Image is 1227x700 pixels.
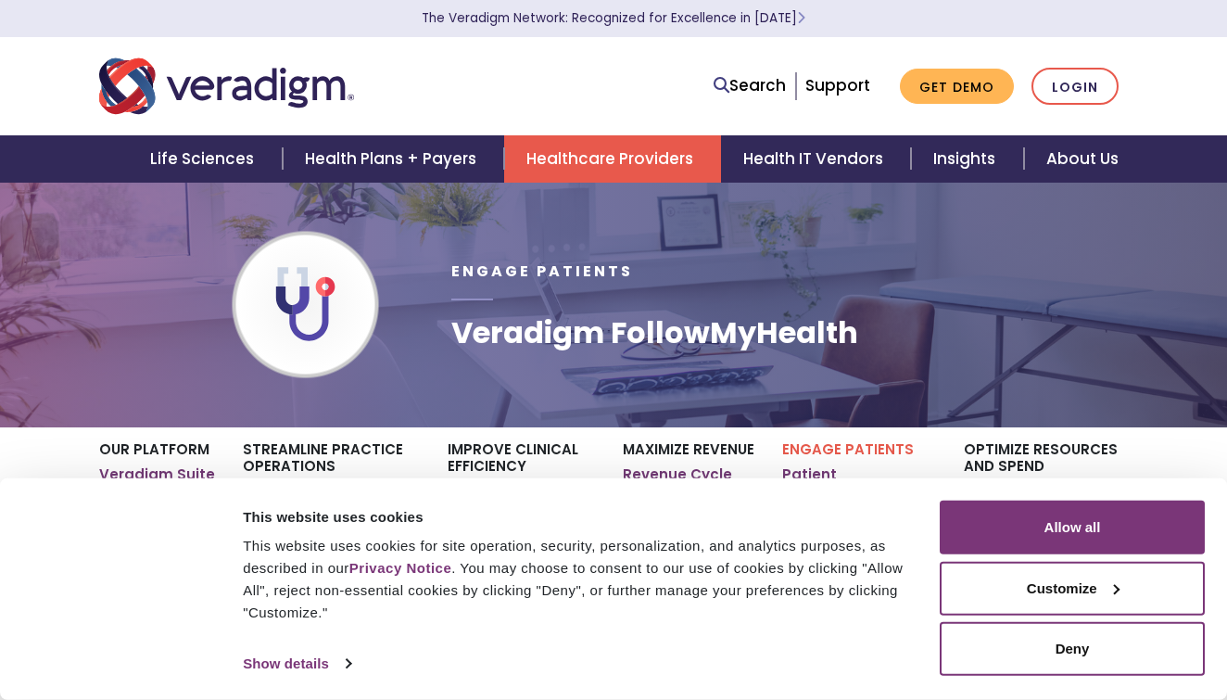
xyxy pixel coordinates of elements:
button: Customize [940,561,1205,615]
a: Login [1031,68,1119,106]
a: Healthcare Providers [504,135,721,183]
h1: Veradigm FollowMyHealth [451,315,858,350]
a: Health Plans + Payers [283,135,504,183]
button: Allow all [940,501,1205,554]
button: Deny [940,622,1205,676]
span: Learn More [797,9,805,27]
a: Privacy Notice [349,560,451,576]
a: Get Demo [900,69,1014,105]
a: Show details [243,650,350,678]
a: Insights [911,135,1023,183]
a: Revenue Cycle Services [623,465,754,502]
span: Engage Patients [451,261,633,282]
a: About Us [1024,135,1141,183]
a: Veradigm Suite [99,465,215,484]
a: Patient Engagement Platform [782,465,936,520]
a: Life Sciences [128,135,282,183]
img: Veradigm logo [99,56,354,117]
a: Health IT Vendors [721,135,911,183]
a: Support [805,74,870,96]
a: Search [714,73,786,98]
div: This website uses cookies [243,505,918,528]
div: This website uses cookies for site operation, security, personalization, and analytics purposes, ... [243,535,918,624]
a: The Veradigm Network: Recognized for Excellence in [DATE]Learn More [422,9,805,27]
